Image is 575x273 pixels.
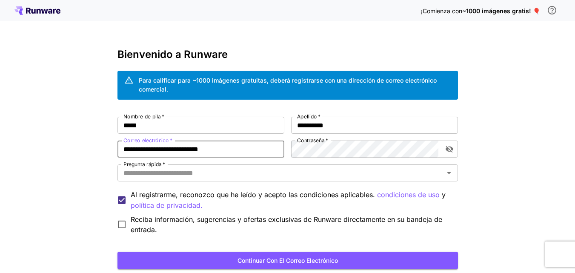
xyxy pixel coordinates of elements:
button: Abierto [443,167,455,179]
button: Continuar con el correo electrónico [117,252,458,269]
font: Para calificar para ~1000 imágenes gratuitas, deberá registrarse con una dirección de correo elec... [139,77,437,93]
button: Para calificar para obtener crédito gratuito, debe registrarse con una dirección de correo electr... [544,2,561,19]
font: Pregunta rápida [123,161,162,167]
button: alternar visibilidad de contraseña [442,141,457,157]
font: Bienvenido a Runware [117,48,228,60]
font: condiciones de uso [377,190,440,199]
button: Al registrarme, reconozco que he leído y acepto las condiciones aplicables. y política de privaci... [377,190,440,200]
font: Reciba información, sugerencias y ofertas exclusivas de Runware directamente en su bandeja de ent... [131,215,442,234]
font: Continuar con el correo electrónico [237,257,338,264]
font: Nombre de pila [123,113,161,120]
font: Contraseña [297,137,325,144]
button: Al registrarme, reconozco que he leído y acepto las condiciones aplicables. condiciones de uso y [131,200,203,211]
font: Al registrarme, reconozco que he leído y acepto las condiciones aplicables. [131,190,375,199]
font: Apellido [297,113,317,120]
font: ~1000 imágenes gratis! 🎈 [462,7,540,14]
font: y [442,190,446,199]
font: ¡Comienza con [421,7,462,14]
font: Correo electrónico [123,137,169,144]
font: política de privacidad. [131,201,203,210]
